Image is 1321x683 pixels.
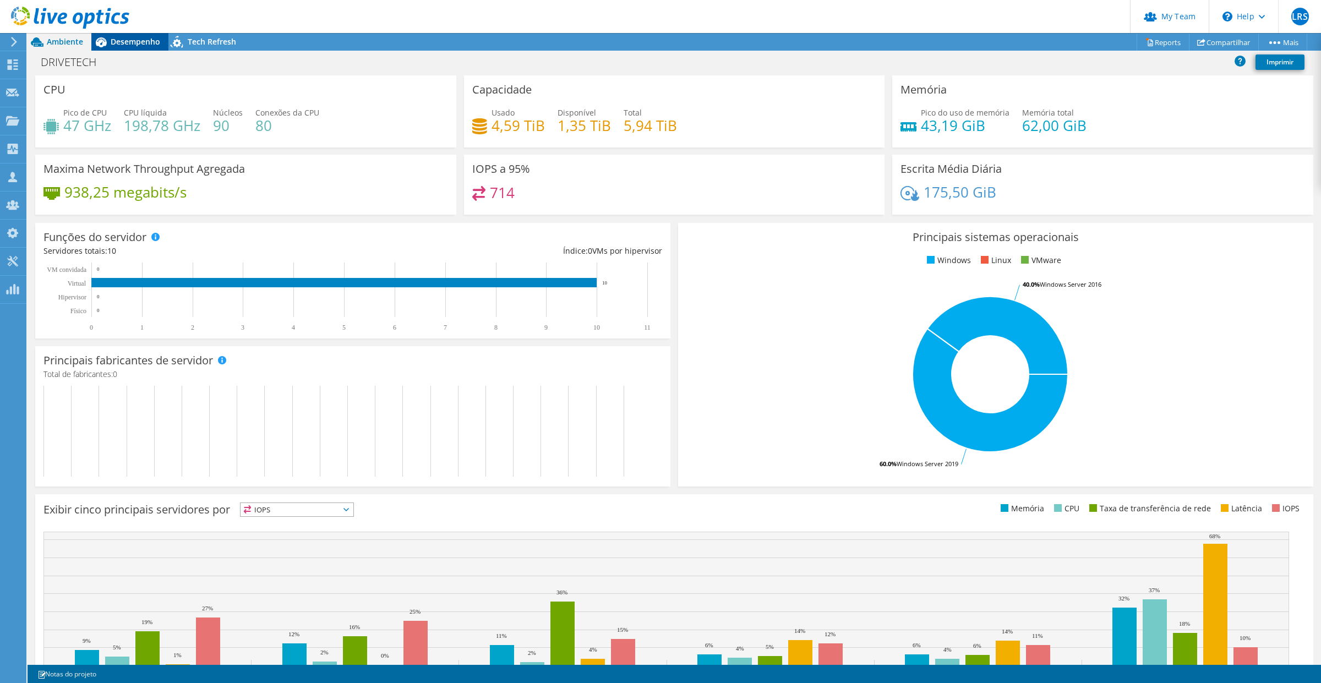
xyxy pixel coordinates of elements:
text: 1 [140,324,144,331]
text: 4% [943,646,952,653]
text: 0 [97,266,100,272]
h3: Capacidade [472,84,532,96]
li: Taxa de transferência de rede [1087,502,1211,515]
text: 4% [589,646,597,653]
text: 10% [1240,635,1251,641]
tspan: Windows Server 2016 [1040,280,1101,288]
li: VMware [1018,254,1061,266]
span: Pico de CPU [63,107,107,118]
tspan: Físico [70,307,86,315]
text: 11 [644,324,651,331]
h4: 43,19 GiB [921,119,1009,132]
span: 0 [588,245,592,256]
h4: 62,00 GiB [1022,119,1087,132]
text: 6 [393,324,396,331]
span: Total [624,107,642,118]
li: Latência [1218,502,1262,515]
text: 4% [736,645,744,652]
span: Pico do uso de memória [921,107,1009,118]
text: 6% [705,642,713,648]
span: Ambiente [47,36,83,47]
text: 32% [1118,595,1129,602]
h1: DRIVETECH [36,56,113,68]
tspan: 60.0% [880,460,897,468]
text: 6% [913,642,921,648]
text: 8 [494,324,498,331]
h4: 1,35 TiB [558,119,611,132]
text: 10 [593,324,600,331]
text: 14% [794,627,805,634]
div: Servidores totais: [43,245,353,257]
text: Virtual [68,280,86,287]
h4: 938,25 megabits/s [64,186,187,198]
li: IOPS [1269,502,1300,515]
h4: 90 [213,119,243,132]
h4: 175,50 GiB [924,186,996,198]
span: IOPS [241,503,353,516]
text: 14% [1002,628,1013,635]
text: 4 [292,324,295,331]
text: 6% [973,642,981,649]
text: 2% [528,649,536,656]
div: Índice: VMs por hipervisor [353,245,662,257]
text: 0 [97,308,100,313]
li: Windows [924,254,971,266]
span: Desempenho [111,36,160,47]
h3: Funções do servidor [43,231,146,243]
h4: 714 [490,187,515,199]
text: 7 [444,324,447,331]
text: 5% [113,644,121,651]
text: 37% [1149,587,1160,593]
span: LRS [1291,8,1309,25]
span: 0 [113,369,117,379]
text: 5% [766,643,774,650]
text: 68% [1209,533,1220,539]
svg: \n [1222,12,1232,21]
span: 10 [107,245,116,256]
h3: CPU [43,84,65,96]
a: Notas do projeto [30,667,104,681]
text: 2% [320,649,329,655]
h4: 80 [255,119,319,132]
span: Conexões da CPU [255,107,319,118]
text: 0 [97,294,100,299]
span: Memória total [1022,107,1074,118]
h4: Total de fabricantes: [43,368,662,380]
text: 11% [496,632,507,639]
text: 15% [617,626,628,633]
text: 0% [381,652,389,659]
span: CPU líquida [124,107,167,118]
h4: 47 GHz [63,119,111,132]
text: 25% [410,608,421,615]
li: Linux [978,254,1011,266]
li: CPU [1051,502,1079,515]
text: 2 [191,324,194,331]
a: Reports [1137,34,1189,51]
text: Hipervisor [58,293,86,301]
text: 9 [544,324,548,331]
li: Memória [998,502,1044,515]
span: Usado [492,107,515,118]
a: Compartilhar [1189,34,1259,51]
text: 0 [90,324,93,331]
tspan: 40.0% [1023,280,1040,288]
a: Imprimir [1256,54,1304,70]
text: 16% [349,624,360,630]
span: Tech Refresh [188,36,236,47]
a: Mais [1258,34,1307,51]
text: 3 [241,324,244,331]
h3: Maxima Network Throughput Agregada [43,163,245,175]
text: 11% [1032,632,1043,639]
h4: 5,94 TiB [624,119,677,132]
text: 12% [288,631,299,637]
h3: IOPS a 95% [472,163,530,175]
span: Núcleos [213,107,243,118]
text: 19% [141,619,152,625]
h3: Principais sistemas operacionais [686,231,1305,243]
h3: Memória [900,84,947,96]
span: Disponível [558,107,596,118]
h3: Escrita Média Diária [900,163,1002,175]
tspan: Windows Server 2019 [897,460,958,468]
h4: 198,78 GHz [124,119,200,132]
text: 18% [1179,620,1190,627]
